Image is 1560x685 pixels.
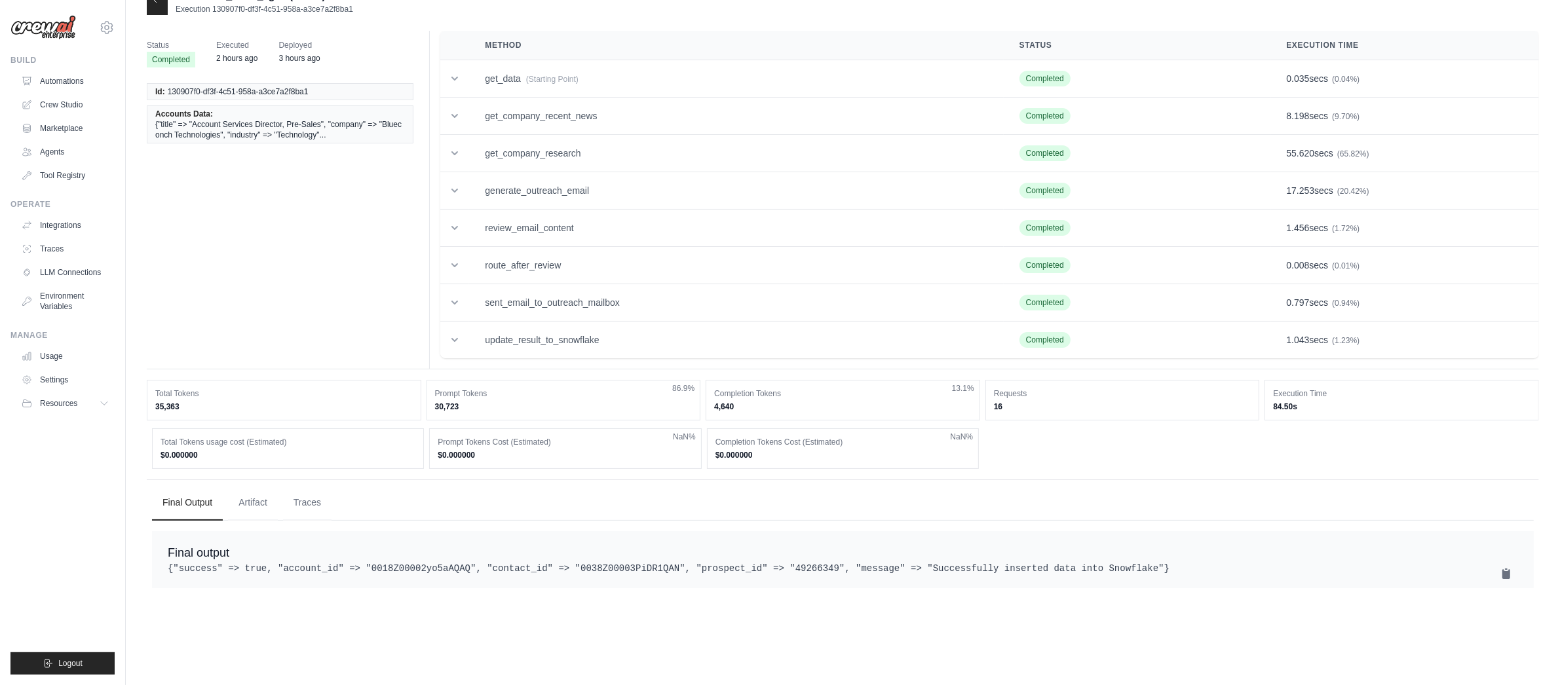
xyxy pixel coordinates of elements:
span: 1.043 [1286,335,1309,345]
td: review_email_content [469,210,1003,247]
td: secs [1270,135,1539,172]
a: Tool Registry [16,165,115,186]
button: Resources [16,393,115,414]
span: NaN% [673,432,696,442]
iframe: Chat Widget [1494,622,1560,685]
th: Status [1004,31,1271,60]
span: (65.82%) [1337,149,1369,158]
span: {"title" => "Account Services Director, Pre-Sales", "company" => "Blueconch Technologies", "indus... [155,119,405,140]
span: Completed [1019,332,1071,348]
span: Status [147,39,195,52]
span: 13.1% [952,383,974,394]
td: generate_outreach_email [469,172,1003,210]
a: Automations [16,71,115,92]
span: 0.035 [1286,73,1309,84]
span: Accounts Data: [155,109,213,119]
span: (0.01%) [1332,261,1360,270]
img: Logo [10,15,76,40]
td: secs [1270,210,1539,247]
div: Operate [10,199,115,210]
a: Crew Studio [16,94,115,115]
span: Completed [1019,71,1071,86]
td: secs [1270,284,1539,322]
dt: Prompt Tokens [435,388,693,399]
a: Marketplace [16,118,115,139]
th: Method [469,31,1003,60]
span: Completed [1019,145,1071,161]
button: Traces [283,485,332,521]
span: Resources [40,398,77,409]
td: get_company_recent_news [469,98,1003,135]
td: secs [1270,247,1539,284]
a: Integrations [16,215,115,236]
span: NaN% [951,432,974,442]
dd: $0.000000 [161,450,415,460]
span: 0.797 [1286,297,1309,308]
dt: Prompt Tokens Cost (Estimated) [438,437,693,447]
span: Deployed [278,39,320,52]
td: secs [1270,98,1539,135]
span: (20.42%) [1337,187,1369,196]
dt: Execution Time [1273,388,1531,399]
span: Id: [155,86,165,97]
td: secs [1270,172,1539,210]
dt: Total Tokens usage cost (Estimated) [161,437,415,447]
span: Logout [58,658,83,669]
a: Traces [16,238,115,259]
span: (1.72%) [1332,224,1360,233]
span: Completed [147,52,195,67]
time: September 3, 2025 at 08:43 PDT [216,54,257,63]
dd: 84.50s [1273,401,1531,412]
a: Agents [16,141,115,162]
td: sent_email_to_outreach_mailbox [469,284,1003,322]
td: secs [1270,60,1539,98]
div: Build [10,55,115,65]
time: September 3, 2025 at 07:55 PDT [278,54,320,63]
a: LLM Connections [16,262,115,283]
span: Completed [1019,295,1071,310]
span: Completed [1019,220,1071,236]
td: update_result_to_snowflake [469,322,1003,359]
span: 0.008 [1286,260,1309,270]
span: 55.620 [1286,148,1314,158]
a: Settings [16,369,115,390]
span: 1.456 [1286,223,1309,233]
p: Execution 130907f0-df3f-4c51-958a-a3ce7a2f8ba1 [176,4,353,14]
td: get_company_research [469,135,1003,172]
dt: Completion Tokens [714,388,972,399]
span: 17.253 [1286,185,1314,196]
dt: Requests [994,388,1251,399]
span: Executed [216,39,257,52]
td: secs [1270,322,1539,359]
a: Environment Variables [16,286,115,317]
button: Artifact [228,485,278,521]
td: route_after_review [469,247,1003,284]
span: 130907f0-df3f-4c51-958a-a3ce7a2f8ba1 [168,86,309,97]
span: Completed [1019,183,1071,198]
span: Completed [1019,108,1071,124]
dd: $0.000000 [438,450,693,460]
button: Final Output [152,485,223,521]
dd: 35,363 [155,401,413,412]
span: (Starting Point) [526,75,579,84]
dt: Total Tokens [155,388,413,399]
td: get_data [469,60,1003,98]
span: (1.23%) [1332,336,1360,345]
div: Manage [10,330,115,341]
span: Final output [168,546,229,559]
dd: 16 [994,401,1251,412]
dd: 4,640 [714,401,972,412]
th: Execution Time [1270,31,1539,60]
dd: 30,723 [435,401,693,412]
dt: Completion Tokens Cost (Estimated) [715,437,970,447]
a: Usage [16,346,115,367]
span: (0.04%) [1332,75,1360,84]
span: Completed [1019,257,1071,273]
span: (0.94%) [1332,299,1360,308]
button: Logout [10,652,115,675]
pre: {"success" => true, "account_id" => "0018Z00002yo5aAQAQ", "contact_id" => "0038Z00003PiDR1QAN", "... [168,562,1518,575]
dd: $0.000000 [715,450,970,460]
span: 86.9% [672,383,694,394]
span: (9.70%) [1332,112,1360,121]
